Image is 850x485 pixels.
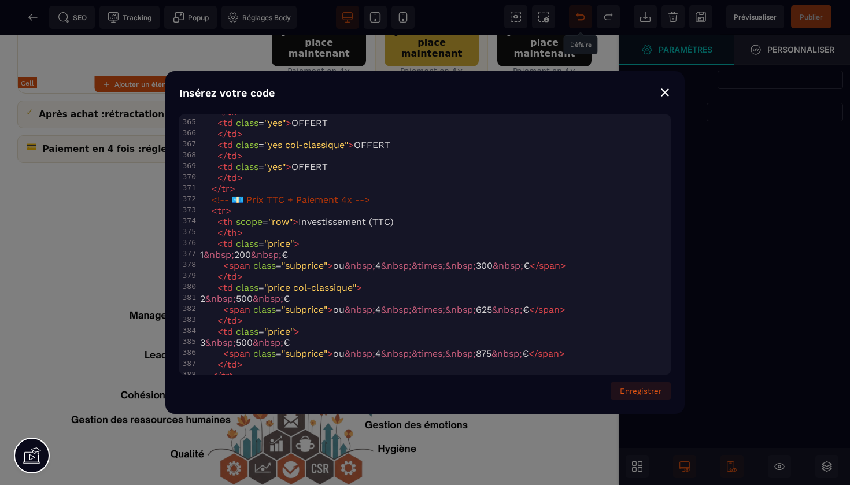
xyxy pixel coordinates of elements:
[205,293,236,304] span: &nbsp;
[43,109,142,120] em: Paiement en 4 fois :
[200,117,328,128] span: = OFFERT
[200,139,390,150] span: = OFFERT
[227,172,237,183] span: td
[179,271,198,280] div: 379
[200,304,566,315] span: = ou 4 625 €
[264,161,286,172] span: "yes"
[327,304,333,315] span: >
[236,238,258,249] span: class
[236,139,258,150] span: class
[26,73,34,82] span: ✓
[327,348,333,359] span: >
[179,293,198,302] div: 381
[217,271,227,282] span: </
[212,205,217,216] span: <
[200,337,290,348] span: 3 500 €
[223,238,233,249] span: td
[223,282,233,293] span: td
[179,227,198,236] div: 375
[217,326,223,337] span: <
[559,348,565,359] span: >
[179,282,198,291] div: 380
[560,260,566,271] span: >
[236,282,258,293] span: class
[253,304,276,315] span: class
[229,260,250,271] span: span
[223,348,229,359] span: <
[381,348,476,359] span: &nbsp;&times;&nbsp;
[217,238,223,249] span: <
[217,205,226,216] span: tr
[293,216,298,227] span: >
[236,216,263,227] span: scope
[179,249,198,258] div: 377
[236,161,258,172] span: class
[179,128,198,137] div: 366
[217,172,227,183] span: </
[560,304,566,315] span: >
[538,348,559,359] span: span
[345,304,375,315] span: &nbsp;
[205,337,236,348] span: &nbsp;
[217,150,227,161] span: </
[226,205,231,216] span: >
[611,382,671,400] button: Enregistrer
[221,370,230,381] span: tr
[385,32,479,50] div: Paiement en 4× possible
[227,227,237,238] span: th
[179,150,198,159] div: 368
[227,315,237,326] span: td
[179,216,198,225] div: 374
[253,348,276,359] span: class
[39,75,105,85] em: Après achat :
[17,66,601,94] div: Information sur la rétractation après l'achat
[286,117,291,128] span: >
[221,183,230,194] span: tr
[217,315,227,326] span: </
[491,348,522,359] span: &nbsp;
[338,75,395,85] a: Voir nos CGV
[179,172,198,181] div: 370
[237,271,243,282] span: >
[223,304,229,315] span: <
[327,260,333,271] span: >
[179,183,198,192] div: 371
[236,117,258,128] span: class
[212,370,221,381] span: </
[200,249,288,260] span: 1 200 €
[264,282,356,293] span: "price col-classique"
[286,161,291,172] span: >
[26,108,37,117] span: 💳
[282,348,327,359] span: "subprice"
[539,260,560,271] span: span
[356,282,362,293] span: >
[200,293,290,304] span: 2 500 €
[253,260,276,271] span: class
[200,326,300,337] span: =
[230,370,235,381] span: >
[272,32,366,50] div: Paiement en 4× possible
[223,161,233,172] span: td
[237,150,243,161] span: >
[253,337,283,348] span: &nbsp;
[492,304,523,315] span: &nbsp;
[39,73,398,86] div: rétractation possible sous 14 jours, sans motif. .
[223,260,229,271] span: <
[253,293,283,304] span: &nbsp;
[237,172,243,183] span: >
[179,304,198,313] div: 382
[345,260,375,271] span: &nbsp;
[179,326,198,335] div: 384
[230,183,235,194] span: >
[229,348,250,359] span: span
[217,117,223,128] span: <
[179,337,198,346] div: 385
[179,359,198,368] div: 387
[227,271,237,282] span: td
[529,304,538,315] span: </
[223,216,233,227] span: th
[294,326,300,337] span: >
[200,282,362,293] span: =
[212,183,221,194] span: </
[538,304,560,315] span: span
